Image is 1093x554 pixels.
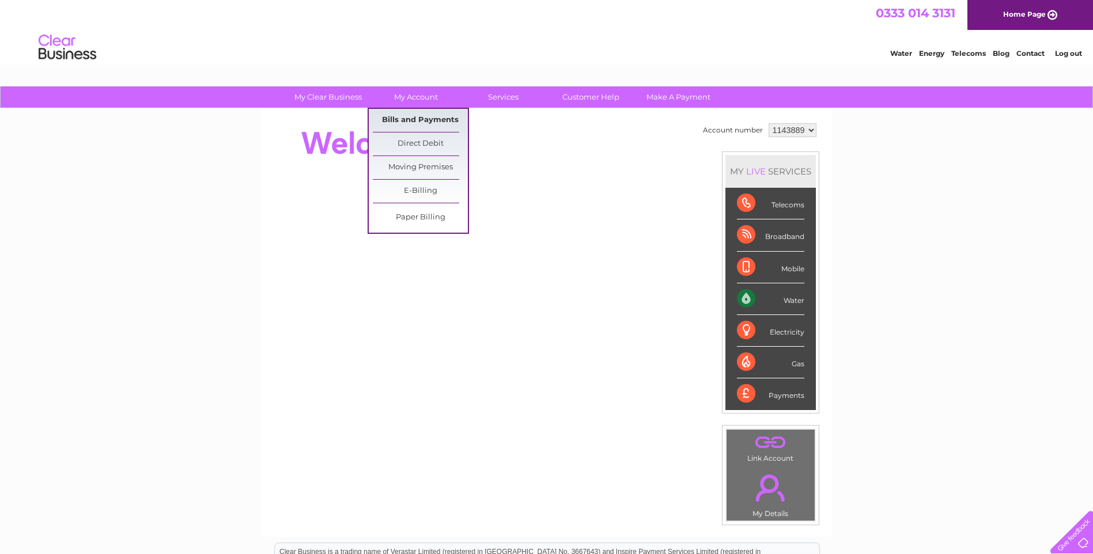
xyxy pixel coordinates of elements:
[368,86,463,108] a: My Account
[725,155,816,188] div: MY SERVICES
[737,188,804,219] div: Telecoms
[456,86,551,108] a: Services
[631,86,726,108] a: Make A Payment
[373,180,468,203] a: E-Billing
[919,49,944,58] a: Energy
[373,206,468,229] a: Paper Billing
[737,347,804,378] div: Gas
[744,166,768,177] div: LIVE
[726,429,815,465] td: Link Account
[275,6,819,56] div: Clear Business is a trading name of Verastar Limited (registered in [GEOGRAPHIC_DATA] No. 3667643...
[726,465,815,521] td: My Details
[737,378,804,409] div: Payments
[951,49,986,58] a: Telecoms
[737,283,804,315] div: Water
[1016,49,1045,58] a: Contact
[373,156,468,179] a: Moving Premises
[281,86,376,108] a: My Clear Business
[993,49,1009,58] a: Blog
[737,219,804,251] div: Broadband
[876,6,955,20] a: 0333 014 3131
[737,252,804,283] div: Mobile
[729,468,812,508] a: .
[890,49,912,58] a: Water
[38,30,97,65] img: logo.png
[737,315,804,347] div: Electricity
[373,109,468,132] a: Bills and Payments
[543,86,638,108] a: Customer Help
[700,120,766,140] td: Account number
[729,432,812,453] a: .
[1055,49,1082,58] a: Log out
[373,132,468,155] a: Direct Debit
